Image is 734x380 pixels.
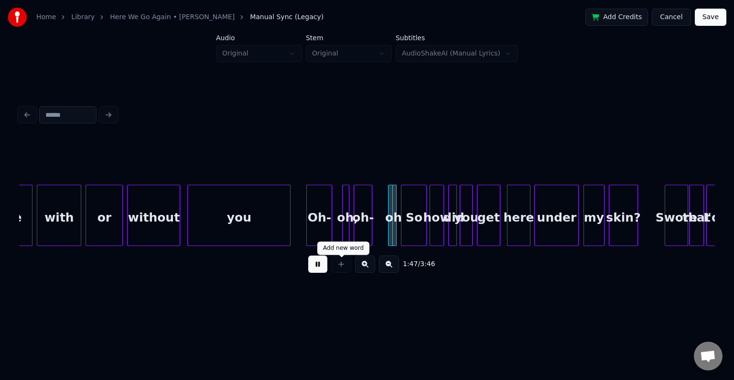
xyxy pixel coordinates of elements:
a: Home [36,12,56,22]
label: Subtitles [396,34,518,41]
span: Manual Sync (Legacy) [250,12,324,22]
a: Library [71,12,95,22]
div: Open chat [694,342,723,370]
label: Audio [216,34,302,41]
span: 3:46 [420,259,435,269]
button: Save [695,9,726,26]
div: / [403,259,426,269]
a: Here We Go Again • [PERSON_NAME] [110,12,235,22]
button: Add Credits [585,9,648,26]
label: Stem [306,34,392,41]
button: Cancel [652,9,691,26]
img: youka [8,8,27,27]
nav: breadcrumb [36,12,324,22]
div: Add new word [323,245,364,252]
span: 1:47 [403,259,418,269]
